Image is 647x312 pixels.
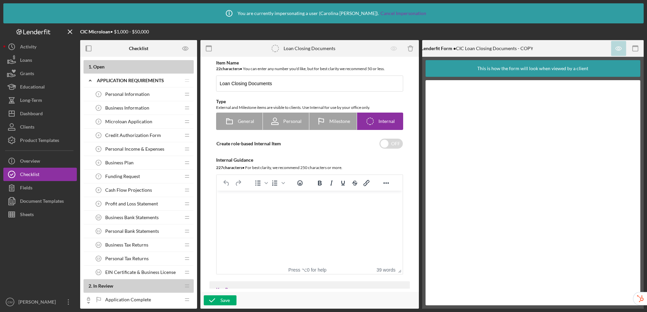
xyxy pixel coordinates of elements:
div: You are currently impersonating a user ( Carolina [PERSON_NAME] ). [221,5,426,22]
div: Save [220,295,230,305]
div: CIC Loan Closing Documents - COPY [421,46,533,51]
tspan: 11 [97,229,100,233]
div: Item Name [216,60,403,65]
span: Cash Flow Projections [105,187,152,193]
tspan: 9 [98,202,100,205]
div: APPLICATION REQUIREMENTS [97,78,180,83]
text: CM [8,300,13,304]
span: General [238,119,254,124]
tspan: 12 [97,243,100,247]
b: Lenderfit Form • [421,45,456,51]
div: External and Milestone items are visible to clients. Use Internal for use by your office only. [216,104,403,111]
span: Open [93,64,105,69]
button: Reveal or hide additional toolbar items [380,178,392,188]
div: Press the Up and Down arrow keys to resize the editor. [395,266,402,274]
button: Sheets [3,208,77,221]
button: Bold [314,178,325,188]
div: Loan Closing Documents [284,46,335,51]
tspan: 7 [98,175,100,178]
b: CIC Microloan [80,29,110,34]
button: Italic [326,178,337,188]
div: Bullet list [252,178,269,188]
span: 2 . [89,283,92,289]
tspan: 6 [98,161,100,164]
tspan: 2 [98,106,100,110]
button: Redo [232,178,244,188]
tspan: 4 [98,134,100,137]
div: Press ⌥0 for help [278,267,337,273]
span: Personal [283,119,302,124]
div: Key Resources [216,287,403,292]
span: Profit and Loss Statement [105,201,158,206]
button: Undo [221,178,232,188]
div: [PERSON_NAME] [17,295,60,310]
span: Personal Tax Returns [105,256,149,261]
div: Type [216,99,403,104]
span: EIN Certificate & Business License [105,270,176,275]
tspan: 5 [98,147,100,151]
span: Milestone [329,119,350,124]
b: 227 character s • [216,165,245,170]
span: Personal Information [105,92,150,97]
label: Create role-based Internal Item [216,141,281,146]
iframe: Rich Text Area [217,191,402,266]
span: Personal Bank Statements [105,228,159,234]
b: Checklist [129,46,148,51]
button: Preview as [178,41,193,56]
span: Application Complete [105,297,151,302]
button: Insert/edit link [361,178,372,188]
span: Funding Request [105,174,140,179]
div: Numbered list [269,178,286,188]
tspan: 8 [98,188,100,192]
iframe: Lenderfit form [432,87,635,299]
div: Internal Guidance [216,157,403,163]
span: Personal Income & Expenses [105,146,164,152]
tspan: 3 [98,120,100,123]
button: CM[PERSON_NAME] [3,295,77,309]
button: Underline [337,178,349,188]
tspan: 14 [97,271,100,274]
tspan: 1 [98,93,100,96]
span: Business Bank Statements [105,215,159,220]
tspan: 10 [97,216,100,219]
b: 22 character s • [216,66,242,71]
span: 1 . [89,64,92,69]
span: Business Tax Returns [105,242,148,248]
div: • $1,000 - $50,000 [80,29,149,34]
span: Internal [378,119,395,124]
button: Strikethrough [349,178,360,188]
button: 39 words [376,267,395,273]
